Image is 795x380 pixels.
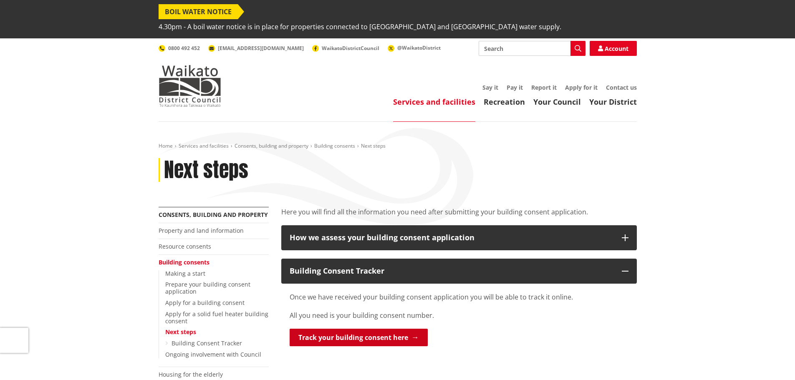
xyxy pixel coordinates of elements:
[397,44,441,51] span: @WaikatoDistrict
[281,259,637,284] button: Building Consent Tracker
[757,345,787,375] iframe: Messenger Launcher
[290,329,428,346] a: Track your building consent here
[281,225,637,250] button: How we assess your building consent application
[290,310,628,320] p: All you need is your building consent number.
[165,350,261,358] a: Ongoing involvement with Council
[590,41,637,56] a: Account
[179,142,229,149] a: Services and facilities
[165,328,196,336] a: Next steps
[159,242,211,250] a: Resource consents
[290,234,613,242] div: How we assess your building consent application
[159,45,200,52] a: 0800 492 452
[314,142,355,149] a: Building consents
[322,45,379,52] span: WaikatoDistrictCouncil
[290,292,628,302] p: Once we have received your building consent application you will be able to track it online.
[290,267,613,275] div: Building Consent Tracker
[531,83,557,91] a: Report it
[159,19,561,34] span: 4.30pm - A boil water notice is in place for properties connected to [GEOGRAPHIC_DATA] and [GEOGR...
[159,258,209,266] a: Building consents
[172,339,242,347] a: Building Consent Tracker
[484,97,525,107] a: Recreation
[606,83,637,91] a: Contact us
[479,41,586,56] input: Search input
[482,83,498,91] a: Say it
[159,370,223,378] a: Housing for the elderly
[159,143,637,150] nav: breadcrumb
[164,158,248,182] h1: Next steps
[165,269,205,277] a: Making a start
[393,97,475,107] a: Services and facilities
[281,207,637,217] p: Here you will find all the information you need after submitting your building consent application.
[159,4,238,19] span: BOIL WATER NOTICE
[312,45,379,52] a: WaikatoDistrictCouncil
[159,226,244,234] a: Property and land information
[168,45,200,52] span: 0800 492 452
[165,280,250,295] a: Prepare your building consent application
[159,142,173,149] a: Home
[159,211,268,219] a: Consents, building and property
[361,142,386,149] span: Next steps
[507,83,523,91] a: Pay it
[218,45,304,52] span: [EMAIL_ADDRESS][DOMAIN_NAME]
[208,45,304,52] a: [EMAIL_ADDRESS][DOMAIN_NAME]
[165,310,268,325] a: Apply for a solid fuel heater building consent​
[565,83,598,91] a: Apply for it
[388,44,441,51] a: @WaikatoDistrict
[165,299,245,307] a: Apply for a building consent
[533,97,581,107] a: Your Council
[589,97,637,107] a: Your District
[159,65,221,107] img: Waikato District Council - Te Kaunihera aa Takiwaa o Waikato
[235,142,308,149] a: Consents, building and property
